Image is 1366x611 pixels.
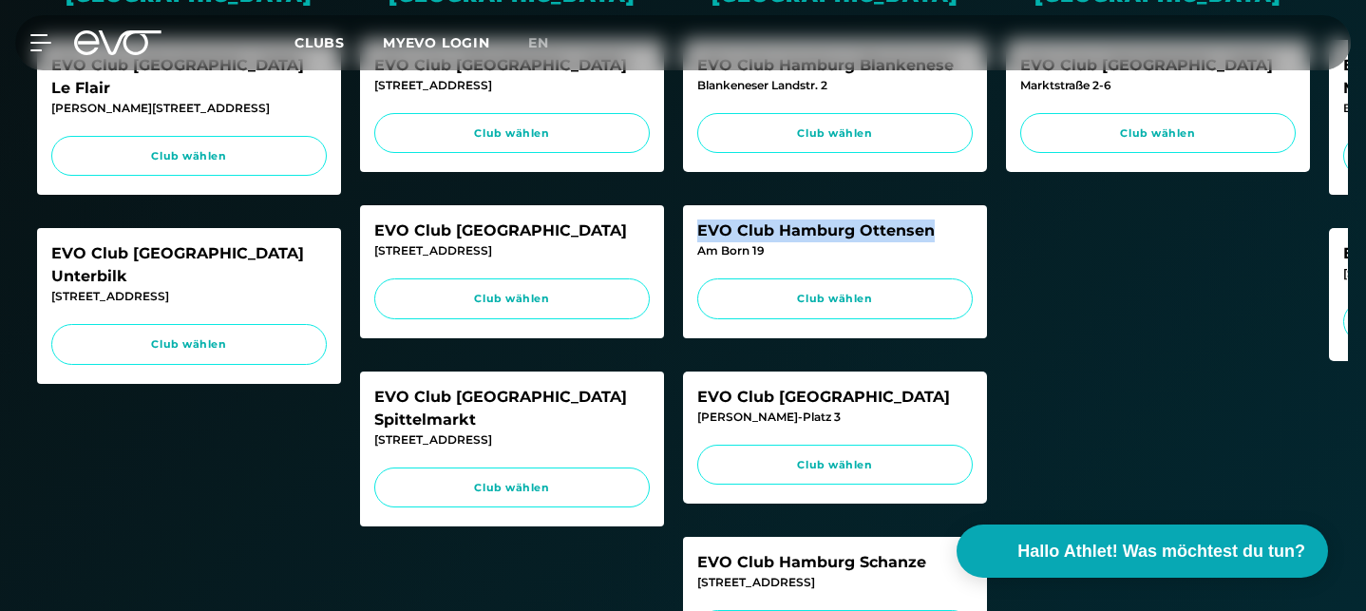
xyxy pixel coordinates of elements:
span: en [528,34,549,51]
span: Club wählen [392,480,632,496]
div: [STREET_ADDRESS] [697,574,973,591]
a: Club wählen [374,278,650,319]
span: Hallo Athlet! Was möchtest du tun? [1017,539,1305,564]
a: Club wählen [51,324,327,365]
a: Club wählen [374,113,650,154]
span: Club wählen [69,148,309,164]
div: [STREET_ADDRESS] [374,431,650,449]
div: EVO Club [GEOGRAPHIC_DATA] [374,220,650,242]
div: EVO Club Hamburg Ottensen [697,220,973,242]
a: MYEVO LOGIN [383,34,490,51]
a: Club wählen [697,445,973,486]
div: EVO Club [GEOGRAPHIC_DATA] [697,386,973,409]
div: Am Born 19 [697,242,973,259]
div: EVO Club [GEOGRAPHIC_DATA] Unterbilk [51,242,327,288]
button: Hallo Athlet! Was möchtest du tun? [957,525,1328,578]
a: Club wählen [697,278,973,319]
a: Club wählen [51,136,327,177]
div: EVO Club Hamburg Schanze [697,551,973,574]
a: Club wählen [1020,113,1296,154]
div: [PERSON_NAME][STREET_ADDRESS] [51,100,327,117]
div: EVO Club [GEOGRAPHIC_DATA] Spittelmarkt [374,386,650,431]
span: Club wählen [69,336,309,353]
a: Clubs [294,33,383,51]
span: Club wählen [715,457,955,473]
a: Club wählen [374,468,650,508]
span: Club wählen [715,291,955,307]
div: [STREET_ADDRESS] [51,288,327,305]
span: Club wählen [392,125,632,142]
a: Club wählen [697,113,973,154]
div: [PERSON_NAME]-Platz 3 [697,409,973,426]
span: Clubs [294,34,345,51]
a: en [528,32,572,54]
span: Club wählen [715,125,955,142]
div: [STREET_ADDRESS] [374,242,650,259]
span: Club wählen [392,291,632,307]
span: Club wählen [1038,125,1278,142]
